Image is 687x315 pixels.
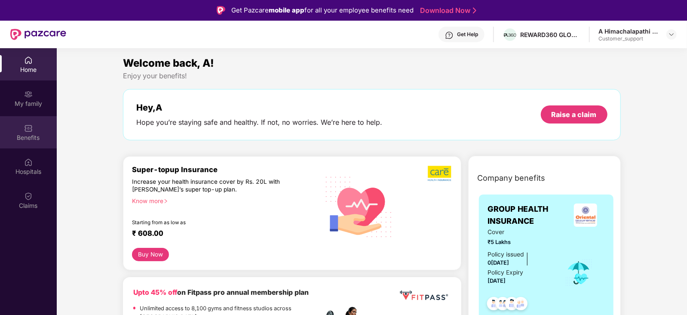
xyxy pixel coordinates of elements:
div: Know more [132,197,313,203]
b: Upto 45% off [133,288,177,296]
div: Policy Expiry [488,268,523,278]
img: icon [565,259,593,287]
img: svg+xml;base64,PHN2ZyBpZD0iQ2xhaW0iIHhtbG5zPSJodHRwOi8vd3d3LnczLm9yZy8yMDAwL3N2ZyIgd2lkdGg9IjIwIi... [24,192,33,201]
span: GROUP HEALTH INSURANCE [488,203,566,228]
img: Logo [217,6,225,15]
a: Download Now [420,6,474,15]
div: Hope you’re staying safe and healthy. If not, no worries. We’re here to help. [136,118,382,127]
span: Company benefits [477,172,545,184]
b: on Fitpass pro annual membership plan [133,288,309,296]
img: svg+xml;base64,PHN2ZyBpZD0iRHJvcGRvd24tMzJ4MzIiIHhtbG5zPSJodHRwOi8vd3d3LnczLm9yZy8yMDAwL3N2ZyIgd2... [668,31,675,38]
div: ₹ 608.00 [132,229,310,239]
span: 0[DATE] [488,259,509,266]
strong: mobile app [269,6,304,14]
img: b5dec4f62d2307b9de63beb79f102df3.png [428,165,452,182]
div: Starting from as low as [132,219,282,225]
img: svg+xml;base64,PHN2ZyBpZD0iSGVscC0zMngzMiIgeG1sbnM9Imh0dHA6Ly93d3cudzMub3JnLzIwMDAvc3ZnIiB3aWR0aD... [445,31,454,40]
div: REWARD360 GLOBAL SERVICES PRIVATE LIMITED [520,31,580,39]
img: svg+xml;base64,PHN2ZyBpZD0iSG9tZSIgeG1sbnM9Imh0dHA6Ly93d3cudzMub3JnLzIwMDAvc3ZnIiB3aWR0aD0iMjAiIG... [24,56,33,65]
img: svg+xml;base64,PHN2ZyB4bWxucz0iaHR0cDovL3d3dy53My5vcmcvMjAwMC9zdmciIHhtbG5zOnhsaW5rPSJodHRwOi8vd3... [319,166,399,247]
div: Enjoy your benefits! [123,71,620,80]
img: svg+xml;base64,PHN2ZyB3aWR0aD0iMjAiIGhlaWdodD0iMjAiIHZpZXdCb3g9IjAgMCAyMCAyMCIgZmlsbD0ibm9uZSIgeG... [24,90,33,99]
img: R360%20LOGO.png [504,34,516,37]
span: Cover [488,228,553,237]
div: Raise a claim [552,110,597,119]
span: ₹5 Lakhs [488,238,553,247]
div: Hey, A [136,102,382,113]
div: Get Help [457,31,478,38]
div: Get Pazcare for all your employee benefits need [231,5,414,15]
img: Stroke [473,6,476,15]
img: svg+xml;base64,PHN2ZyBpZD0iSG9zcGl0YWxzIiB4bWxucz0iaHR0cDovL3d3dy53My5vcmcvMjAwMC9zdmciIHdpZHRoPS... [24,158,33,167]
img: svg+xml;base64,PHN2ZyBpZD0iQmVuZWZpdHMiIHhtbG5zPSJodHRwOi8vd3d3LnczLm9yZy8yMDAwL3N2ZyIgd2lkdGg9Ij... [24,124,33,133]
button: Buy Now [132,248,169,261]
div: Super-topup Insurance [132,165,319,174]
img: insurerLogo [574,204,597,227]
div: Policy issued [488,250,524,259]
span: right [163,199,168,204]
div: A Himachalapathi Reddy [598,27,659,35]
img: New Pazcare Logo [10,29,66,40]
img: fppp.png [398,287,450,303]
div: Customer_support [598,35,659,42]
span: [DATE] [488,278,506,284]
div: Increase your health insurance cover by Rs. 20L with [PERSON_NAME]’s super top-up plan. [132,178,282,193]
span: Welcome back, A! [123,57,214,69]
